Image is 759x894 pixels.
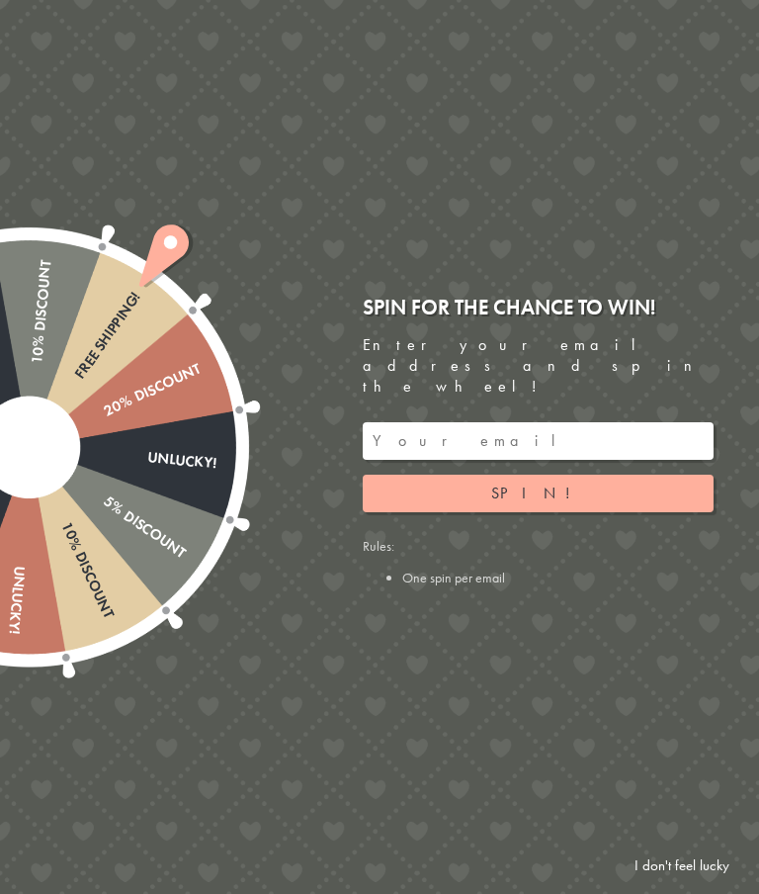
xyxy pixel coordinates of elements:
div: Rules: [363,537,714,586]
li: One spin per email [402,569,714,586]
span: Spin! [491,483,585,503]
div: Unlucky! [28,438,216,472]
div: Unlucky! [4,446,38,635]
input: Your email [363,422,714,460]
div: 5% Discount [24,440,188,562]
button: Spin! [363,475,714,512]
div: 20% Discount [25,360,202,455]
div: Free shipping! [22,288,143,452]
div: Spin for the chance to win! [363,294,714,320]
div: Enter your email address and spin the wheel! [363,335,714,397]
div: 10% Discount [20,259,53,448]
div: 10% Discount [21,443,116,620]
a: I don't feel lucky [625,848,739,884]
